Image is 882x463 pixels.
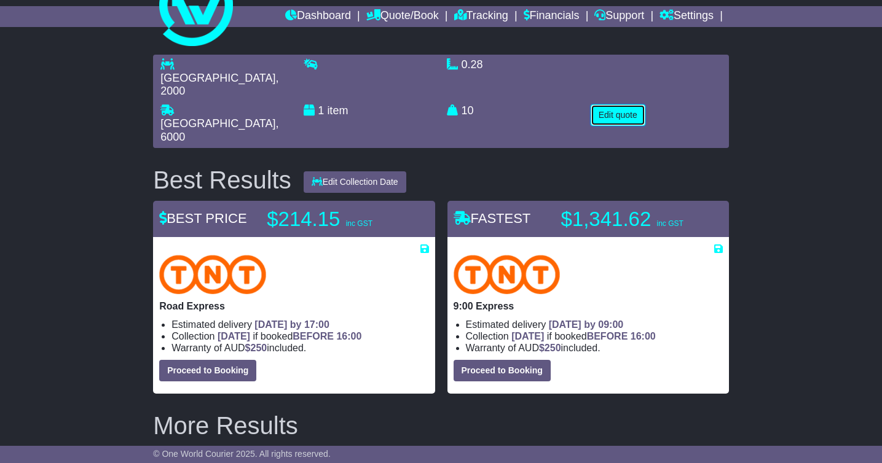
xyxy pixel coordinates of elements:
[466,319,723,330] li: Estimated delivery
[254,319,329,330] span: [DATE] by 17:00
[160,117,278,143] span: , 6000
[660,6,714,27] a: Settings
[153,449,331,459] span: © One World Courier 2025. All rights reserved.
[594,6,644,27] a: Support
[304,171,406,193] button: Edit Collection Date
[218,331,250,341] span: [DATE]
[251,343,267,353] span: 250
[171,342,428,354] li: Warranty of AUD included.
[656,219,683,228] span: inc GST
[171,330,428,342] li: Collection
[466,342,723,354] li: Warranty of AUD included.
[631,331,656,341] span: 16:00
[454,360,551,381] button: Proceed to Booking
[545,343,561,353] span: 250
[511,331,655,341] span: if booked
[293,331,334,341] span: BEFORE
[454,300,723,312] p: 9:00 Express
[160,72,275,84] span: [GEOGRAPHIC_DATA]
[159,255,266,294] img: TNT Domestic: Road Express
[454,255,561,294] img: TNT Domestic: 9:00 Express
[346,219,372,228] span: inc GST
[336,331,361,341] span: 16:00
[159,300,428,312] p: Road Express
[147,166,297,193] div: Best Results
[159,211,246,226] span: BEST PRICE
[454,6,508,27] a: Tracking
[159,360,256,381] button: Proceed to Booking
[160,117,275,130] span: [GEOGRAPHIC_DATA]
[171,319,428,330] li: Estimated delivery
[524,6,580,27] a: Financials
[511,331,544,341] span: [DATE]
[327,104,348,117] span: item
[160,72,278,98] span: , 2000
[285,6,351,27] a: Dashboard
[153,412,729,439] h2: More Results
[591,104,645,126] button: Edit quote
[267,207,420,231] p: $214.15
[318,104,324,117] span: 1
[462,58,483,71] span: 0.28
[587,331,628,341] span: BEFORE
[539,343,561,353] span: $
[366,6,439,27] a: Quote/Book
[462,104,474,117] span: 10
[245,343,267,353] span: $
[549,319,624,330] span: [DATE] by 09:00
[454,211,531,226] span: FASTEST
[466,330,723,342] li: Collection
[561,207,715,231] p: $1,341.62
[218,331,361,341] span: if booked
